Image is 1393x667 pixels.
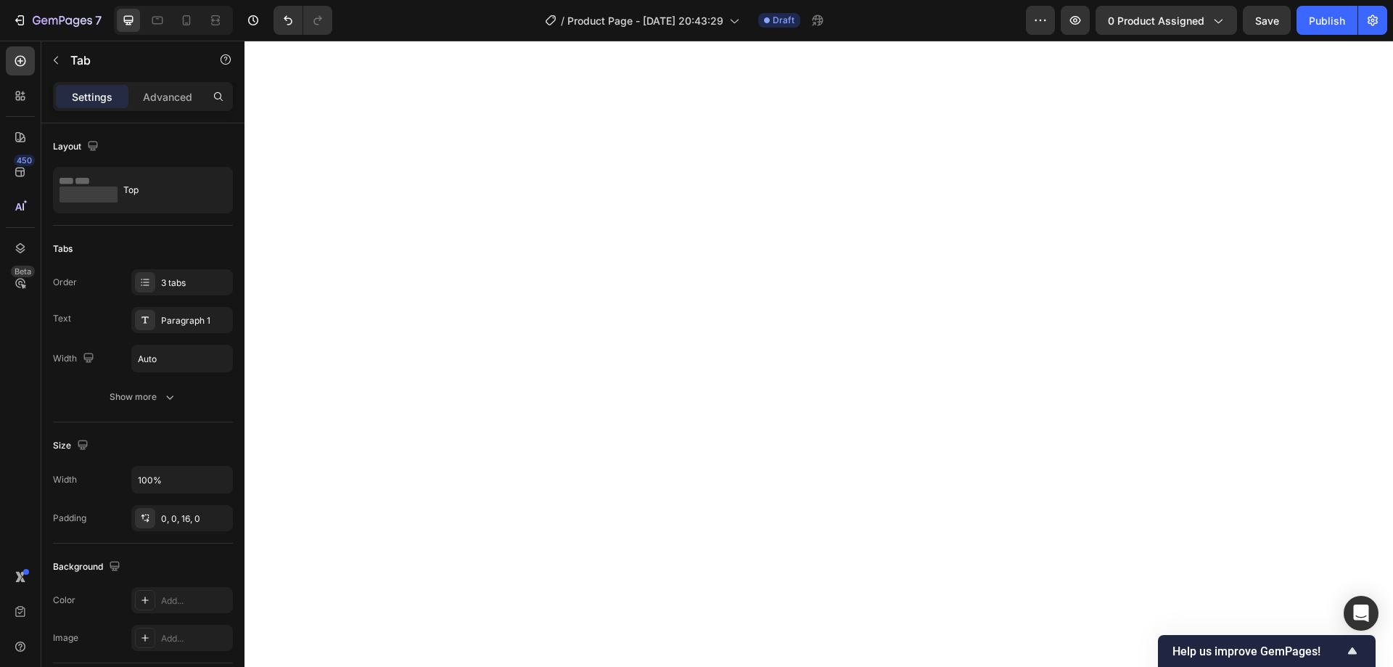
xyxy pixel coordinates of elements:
[161,594,229,607] div: Add...
[72,89,112,105] p: Settings
[53,631,78,645] div: Image
[53,594,75,607] div: Color
[161,277,229,290] div: 3 tabs
[70,52,194,69] p: Tab
[773,14,794,27] span: Draft
[1309,13,1345,28] div: Publish
[1344,596,1378,631] div: Open Intercom Messenger
[53,137,102,157] div: Layout
[1172,642,1361,660] button: Show survey - Help us improve GemPages!
[53,512,86,525] div: Padding
[274,6,332,35] div: Undo/Redo
[143,89,192,105] p: Advanced
[1108,13,1204,28] span: 0 product assigned
[53,473,77,486] div: Width
[132,467,232,493] input: Auto
[53,557,123,577] div: Background
[11,266,35,277] div: Beta
[53,384,233,410] button: Show more
[95,12,102,29] p: 7
[53,349,97,369] div: Width
[161,314,229,327] div: Paragraph 1
[1297,6,1357,35] button: Publish
[123,173,212,207] div: Top
[245,41,1393,667] iframe: Design area
[53,242,73,255] div: Tabs
[14,155,35,166] div: 450
[53,276,77,289] div: Order
[567,13,723,28] span: Product Page - [DATE] 20:43:29
[561,13,564,28] span: /
[6,6,108,35] button: 7
[1255,15,1279,27] span: Save
[161,512,229,525] div: 0, 0, 16, 0
[1172,645,1344,658] span: Help us improve GemPages!
[53,436,91,456] div: Size
[110,390,177,404] div: Show more
[132,345,232,372] input: Auto
[1243,6,1291,35] button: Save
[53,312,71,325] div: Text
[161,632,229,645] div: Add...
[1096,6,1237,35] button: 0 product assigned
